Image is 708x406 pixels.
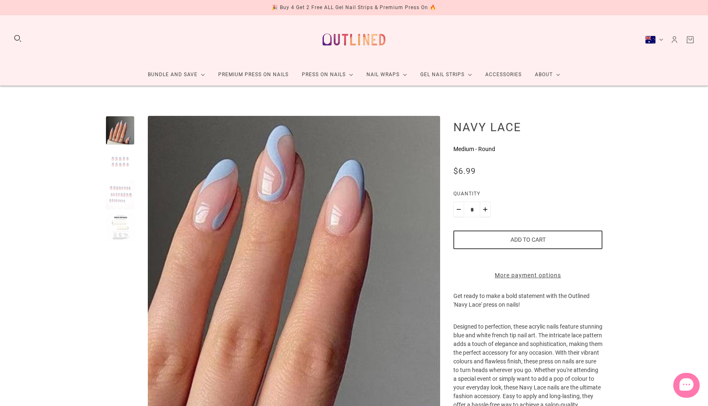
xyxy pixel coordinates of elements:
[295,64,360,86] a: Press On Nails
[479,64,528,86] a: Accessories
[453,120,602,134] h1: Navy Lace
[453,231,602,249] button: Add to cart
[453,202,464,217] button: Minus
[670,35,679,44] a: Account
[141,64,212,86] a: Bundle and Save
[414,64,479,86] a: Gel Nail Strips
[453,145,602,154] p: Medium - Round
[645,36,663,44] button: Australia
[360,64,414,86] a: Nail Wraps
[453,292,602,322] p: Get ready to make a bold statement with the Outlined 'Navy Lace' press on nails!
[528,64,567,86] a: About
[453,166,476,176] span: $6.99
[272,3,436,12] div: 🎉 Buy 4 Get 2 Free ALL Gel Nail Strips & Premium Press On 🔥
[13,34,22,43] button: Search
[480,202,491,217] button: Plus
[453,271,602,280] a: More payment options
[212,64,295,86] a: Premium Press On Nails
[453,190,602,202] label: Quantity
[318,22,390,57] a: Outlined
[686,35,695,44] a: Cart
